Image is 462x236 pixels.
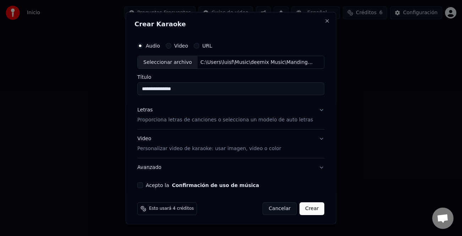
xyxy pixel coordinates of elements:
[174,43,188,48] label: Video
[137,101,324,129] button: LetrasProporciona letras de canciones o selecciona un modelo de auto letras
[137,75,324,79] label: Título
[137,135,281,152] div: Video
[137,158,324,177] button: Avanzado
[146,43,160,48] label: Audio
[202,43,212,48] label: URL
[138,56,198,68] div: Seleccionar archivo
[263,202,297,215] button: Cancelar
[137,106,153,114] div: Letras
[149,206,194,212] span: Esto usará 4 créditos
[137,116,313,124] p: Proporciona letras de canciones o selecciona un modelo de auto letras
[299,202,324,215] button: Crear
[172,183,259,188] button: Acepto la
[134,21,327,27] h2: Crear Karaoke
[198,59,318,66] div: C:\Users\luisf\Music\deemix Music\Mandingo - Avión.mp3
[137,145,281,152] p: Personalizar video de karaoke: usar imagen, video o color
[137,130,324,158] button: VideoPersonalizar video de karaoke: usar imagen, video o color
[146,183,259,188] label: Acepto la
